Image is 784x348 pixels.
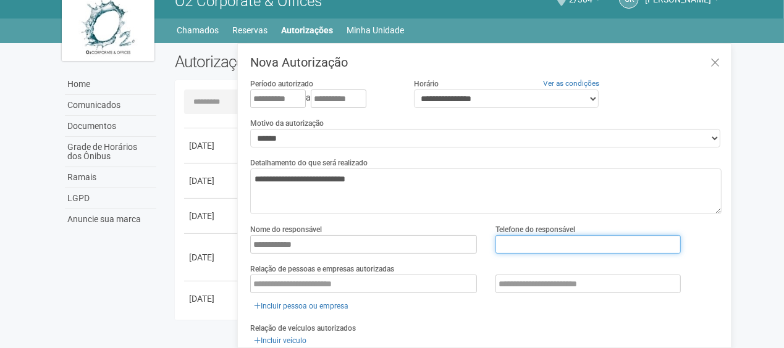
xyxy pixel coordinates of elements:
a: Ramais [65,167,156,188]
a: Minha Unidade [347,22,405,39]
div: a [250,89,395,108]
a: Comunicados [65,95,156,116]
label: Relação de veículos autorizados [250,323,356,334]
div: [DATE] [189,251,235,263]
a: Documentos [65,116,156,137]
a: Incluir pessoa ou empresa [250,299,352,313]
label: Detalhamento do que será realizado [250,157,368,168]
div: [DATE] [189,175,235,187]
a: Grade de Horários dos Ônibus [65,137,156,167]
h3: Nova Autorização [250,56,722,68]
div: [DATE] [189,292,235,305]
label: Relação de pessoas e empresas autorizadas [250,263,394,275]
a: Incluir veículo [250,334,310,347]
label: Telefone do responsável [495,224,575,235]
a: Ver as condições [543,79,599,88]
a: Reservas [233,22,268,39]
label: Período autorizado [250,78,313,89]
a: LGPD [65,188,156,209]
label: Nome do responsável [250,224,322,235]
div: [DATE] [189,210,235,222]
a: Home [65,74,156,95]
h2: Autorizações [175,52,439,71]
div: [DATE] [189,139,235,152]
a: Anuncie sua marca [65,209,156,230]
label: Motivo da autorização [250,118,324,129]
a: Autorizações [282,22,334,39]
a: Chamados [177,22,219,39]
label: Horário [414,78,439,89]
